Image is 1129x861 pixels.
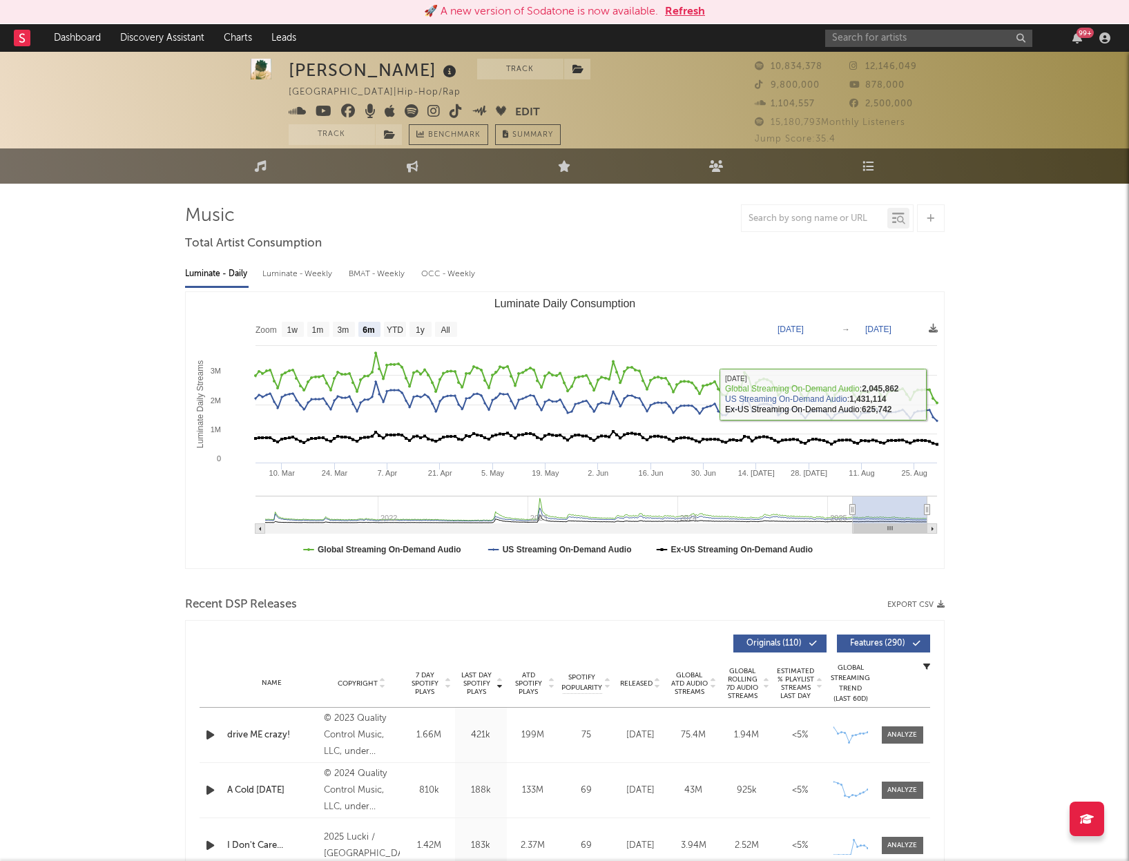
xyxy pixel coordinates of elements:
[337,325,349,335] text: 3m
[185,235,322,252] span: Total Artist Consumption
[755,135,836,144] span: Jump Score: 35.4
[289,84,476,101] div: [GEOGRAPHIC_DATA] | Hip-Hop/Rap
[691,469,715,477] text: 30. Jun
[338,679,378,688] span: Copyright
[638,469,663,477] text: 16. Jun
[830,663,871,704] div: Global Streaming Trend (Last 60D)
[477,59,563,79] button: Track
[777,667,815,700] span: Estimated % Playlist Streams Last Day
[494,298,635,309] text: Luminate Daily Consumption
[427,469,452,477] text: 21. Apr
[588,469,608,477] text: 2. Jun
[777,728,823,742] div: <5%
[562,728,610,742] div: 75
[791,469,827,477] text: 28. [DATE]
[617,728,664,742] div: [DATE]
[262,262,335,286] div: Luminate - Weekly
[227,784,318,797] a: A Cold [DATE]
[670,784,717,797] div: 43M
[724,667,762,700] span: Global Rolling 7D Audio Streams
[562,784,610,797] div: 69
[44,24,110,52] a: Dashboard
[512,131,553,139] span: Summary
[825,30,1032,47] input: Search for artists
[195,360,204,448] text: Luminate Daily Streams
[416,325,425,335] text: 1y
[481,469,505,477] text: 5. May
[441,325,450,335] text: All
[755,81,820,90] span: 9,800,000
[742,639,806,648] span: Originals ( 110 )
[510,671,547,696] span: ATD Spotify Plays
[724,784,770,797] div: 925k
[865,325,891,334] text: [DATE]
[755,62,822,71] span: 10,834,378
[289,59,460,81] div: [PERSON_NAME]
[837,635,930,652] button: Features(290)
[363,325,374,335] text: 6m
[777,839,823,853] div: <5%
[849,62,917,71] span: 12,146,049
[502,545,631,554] text: US Streaming On-Demand Audio
[186,292,944,568] svg: Luminate Daily Consumption
[287,325,298,335] text: 1w
[724,728,770,742] div: 1.94M
[778,325,804,334] text: [DATE]
[407,671,443,696] span: 7 Day Spotify Plays
[724,839,770,853] div: 2.52M
[755,99,815,108] span: 1,104,557
[227,728,318,742] a: drive ME crazy!
[227,839,318,853] a: I Don't Care...
[742,213,887,224] input: Search by song name or URL
[459,671,495,696] span: Last Day Spotify Plays
[210,367,220,375] text: 3M
[665,3,705,20] button: Refresh
[185,597,297,613] span: Recent DSP Releases
[255,325,277,335] text: Zoom
[510,784,555,797] div: 133M
[670,839,717,853] div: 3.94M
[510,839,555,853] div: 2.37M
[755,118,905,127] span: 15,180,793 Monthly Listeners
[1077,28,1094,38] div: 99 +
[733,635,827,652] button: Originals(110)
[670,671,708,696] span: Global ATD Audio Streams
[421,262,476,286] div: OCC - Weekly
[349,262,407,286] div: BMAT - Weekly
[321,469,347,477] text: 24. Mar
[324,766,399,815] div: © 2024 Quality Control Music, LLC, under exclusive license to UMG Recordings, Inc.
[562,839,610,853] div: 69
[262,24,306,52] a: Leads
[670,728,717,742] div: 75.4M
[849,99,913,108] span: 2,500,000
[377,469,397,477] text: 7. Apr
[318,545,461,554] text: Global Streaming On-Demand Audio
[185,262,249,286] div: Luminate - Daily
[311,325,323,335] text: 1m
[532,469,559,477] text: 19. May
[428,127,481,144] span: Benchmark
[216,454,220,463] text: 0
[459,784,503,797] div: 188k
[459,728,503,742] div: 421k
[846,639,909,648] span: Features ( 290 )
[561,673,602,693] span: Spotify Popularity
[849,469,874,477] text: 11. Aug
[227,678,318,688] div: Name
[386,325,403,335] text: YTD
[510,728,555,742] div: 199M
[670,545,813,554] text: Ex-US Streaming On-Demand Audio
[1072,32,1082,43] button: 99+
[617,839,664,853] div: [DATE]
[214,24,262,52] a: Charts
[269,469,295,477] text: 10. Mar
[887,601,945,609] button: Export CSV
[110,24,214,52] a: Discovery Assistant
[407,839,452,853] div: 1.42M
[849,81,905,90] span: 878,000
[777,784,823,797] div: <5%
[495,124,561,145] button: Summary
[737,469,774,477] text: 14. [DATE]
